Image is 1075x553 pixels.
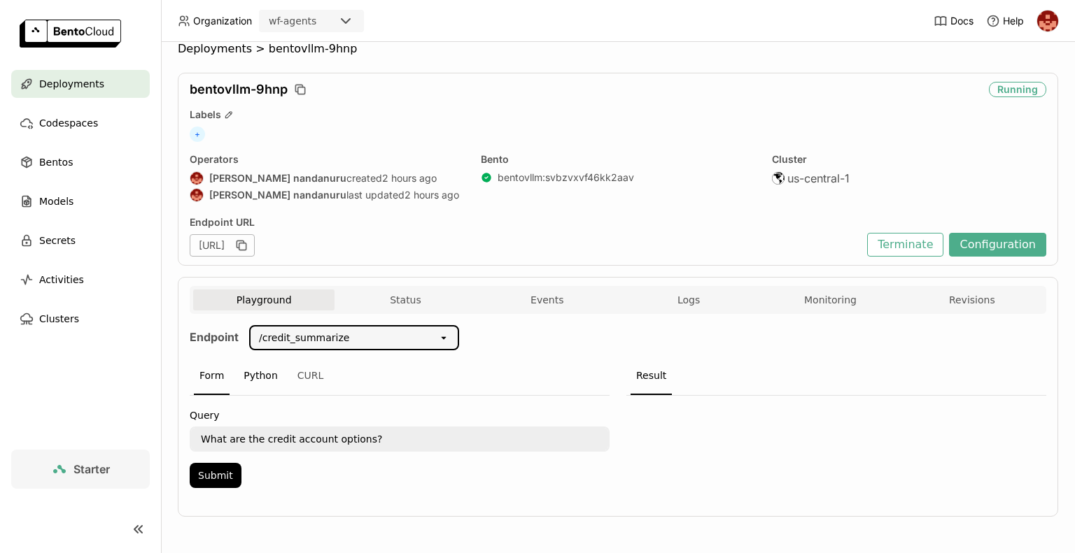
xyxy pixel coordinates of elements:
[11,109,150,137] a: Codespaces
[351,331,352,345] input: Selected /credit_summarize.
[194,357,230,395] div: Form
[190,82,288,97] span: bentovllm-9hnp
[11,187,150,215] a: Models
[901,289,1043,310] button: Revisions
[209,189,346,201] strong: [PERSON_NAME] nandanuru
[178,42,1058,56] nav: Breadcrumbs navigation
[1037,10,1058,31] img: prasanth nandanuru
[259,331,349,345] div: /credit_summarize
[269,14,316,28] div: wf-agents
[193,289,335,310] button: Playground
[190,188,464,202] div: last updated
[191,428,608,450] textarea: What are the credit account options?
[405,189,459,201] span: 2 hours ago
[11,227,150,254] a: Secrets
[11,450,150,489] a: Starter
[190,189,203,201] img: prasanth nandanuru
[11,266,150,294] a: Activities
[190,234,255,257] div: [URL]
[190,127,205,142] span: +
[477,289,618,310] button: Events
[989,82,1046,97] div: Running
[20,20,121,48] img: logo
[631,357,672,395] div: Result
[39,271,84,288] span: Activities
[39,115,98,131] span: Codespaces
[190,172,203,185] img: prasanth nandanuru
[772,153,1046,166] div: Cluster
[73,462,110,476] span: Starter
[178,42,252,56] span: Deployments
[190,216,860,229] div: Endpoint URL
[759,289,901,310] button: Monitoring
[190,410,610,421] label: Query
[269,42,358,56] span: bentovllm-9hnp
[986,14,1024,28] div: Help
[39,232,76,249] span: Secrets
[39,193,73,210] span: Models
[950,15,974,27] span: Docs
[39,76,104,92] span: Deployments
[1003,15,1024,27] span: Help
[11,148,150,176] a: Bentos
[209,172,346,185] strong: [PERSON_NAME] nandanuru
[238,357,283,395] div: Python
[292,357,330,395] div: CURL
[11,70,150,98] a: Deployments
[335,289,476,310] button: Status
[949,233,1046,257] button: Configuration
[438,332,449,343] svg: open
[11,305,150,333] a: Clusters
[382,172,437,185] span: 2 hours ago
[252,42,269,56] span: >
[318,15,319,29] input: Selected wf-agents.
[39,310,79,327] span: Clusters
[190,463,241,488] button: Submit
[867,233,943,257] button: Terminate
[934,14,974,28] a: Docs
[677,294,700,306] span: Logs
[190,108,1046,121] div: Labels
[481,153,755,166] div: Bento
[39,154,73,171] span: Bentos
[498,171,634,184] a: bentovllm:svbzvxvf46kk2aav
[190,171,464,185] div: created
[190,153,464,166] div: Operators
[193,15,252,27] span: Organization
[190,330,239,344] strong: Endpoint
[787,171,850,185] span: us-central-1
